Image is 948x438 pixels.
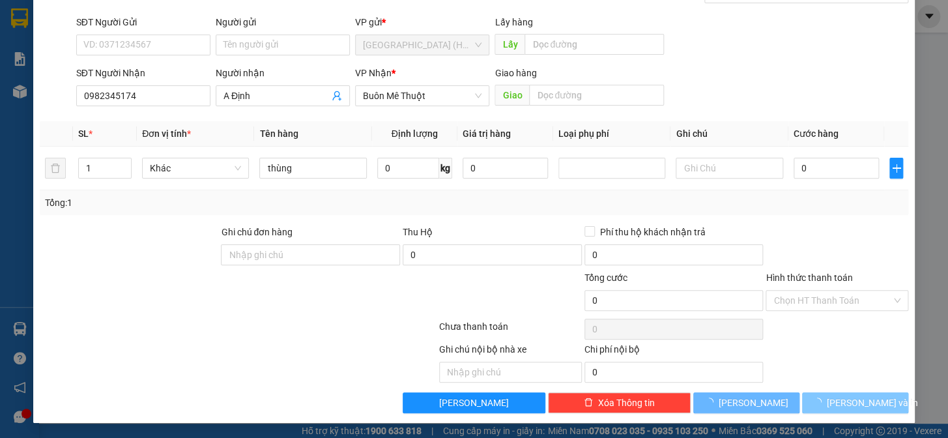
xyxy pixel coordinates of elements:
[216,15,350,29] div: Người gửi
[890,163,902,173] span: plus
[152,12,184,26] span: Nhận:
[363,35,481,55] span: Đà Nẵng (Hàng)
[171,61,246,83] span: Buôn Hồ
[495,85,529,106] span: Giao
[439,362,582,383] input: Nhập ghi chú
[152,42,265,61] div: 0916595577
[152,11,265,42] div: Buôn Mê Thuột
[332,91,342,101] span: user-add
[151,91,166,105] span: CC
[553,121,670,147] th: Loại phụ phí
[548,392,691,413] button: deleteXóa Thông tin
[584,272,627,283] span: Tổng cước
[524,34,664,55] input: Dọc đường
[45,158,66,179] button: delete
[676,158,783,179] input: Ghi Chú
[584,398,593,408] span: delete
[221,227,293,237] label: Ghi chú đơn hàng
[827,396,918,410] span: [PERSON_NAME] và In
[529,85,664,106] input: Dọc đường
[363,86,481,106] span: Buôn Mê Thuột
[221,244,400,265] input: Ghi chú đơn hàng
[76,15,210,29] div: SĐT Người Gửi
[439,158,452,179] span: kg
[766,272,852,283] label: Hình thức thanh toán
[76,66,210,80] div: SĐT Người Nhận
[259,128,298,139] span: Tên hàng
[704,398,719,407] span: loading
[719,396,788,410] span: [PERSON_NAME]
[259,158,366,179] input: VD: Bàn, Ghế
[670,121,788,147] th: Ghi chú
[802,392,908,413] button: [PERSON_NAME] và In
[392,128,438,139] span: Định lượng
[463,128,511,139] span: Giá trị hàng
[495,34,524,55] span: Lấy
[438,319,583,342] div: Chưa thanh toán
[355,15,489,29] div: VP gửi
[463,158,548,179] input: 0
[595,225,711,239] span: Phí thu hộ khách nhận trả
[403,392,545,413] button: [PERSON_NAME]
[598,396,655,410] span: Xóa Thông tin
[693,392,799,413] button: [PERSON_NAME]
[45,196,367,210] div: Tổng: 1
[11,11,143,56] div: [GEOGRAPHIC_DATA] (Hàng)
[439,342,582,362] div: Ghi chú nội bộ nhà xe
[403,227,433,237] span: Thu Hộ
[216,66,350,80] div: Người nhận
[495,17,532,27] span: Lấy hàng
[150,158,241,178] span: Khác
[889,158,903,179] button: plus
[584,342,764,362] div: Chi phí nội bộ
[11,11,31,25] span: Gửi:
[142,128,191,139] span: Đơn vị tính
[152,68,171,81] span: DĐ:
[812,398,827,407] span: loading
[794,128,839,139] span: Cước hàng
[439,396,509,410] span: [PERSON_NAME]
[495,68,536,78] span: Giao hàng
[78,128,89,139] span: SL
[355,68,392,78] span: VP Nhận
